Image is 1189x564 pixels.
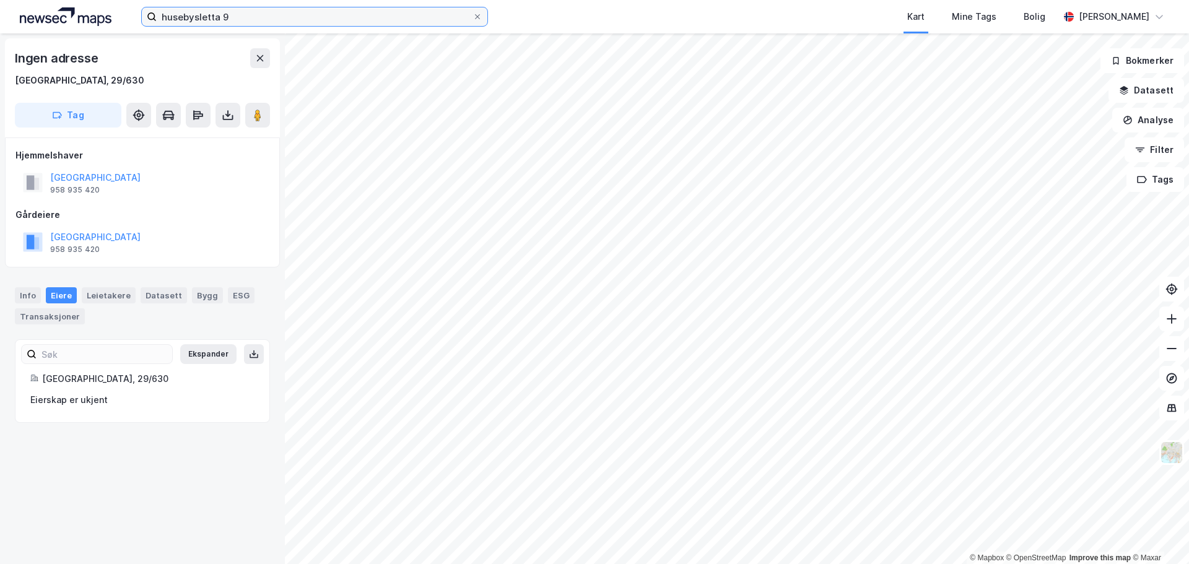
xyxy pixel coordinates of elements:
[15,207,269,222] div: Gårdeiere
[1112,108,1184,132] button: Analyse
[50,185,100,195] div: 958 935 420
[15,148,269,163] div: Hjemmelshaver
[1127,505,1189,564] div: Kontrollprogram for chat
[15,287,41,303] div: Info
[1006,553,1066,562] a: OpenStreetMap
[42,371,255,386] div: [GEOGRAPHIC_DATA], 29/630
[46,287,77,303] div: Eiere
[1108,78,1184,103] button: Datasett
[15,103,121,128] button: Tag
[82,287,136,303] div: Leietakere
[1079,9,1149,24] div: [PERSON_NAME]
[30,393,255,407] div: Eierskap er ukjent
[1160,441,1183,464] img: Z
[20,7,111,26] img: logo.a4113a55bc3d86da70a041830d287a7e.svg
[15,73,144,88] div: [GEOGRAPHIC_DATA], 29/630
[952,9,996,24] div: Mine Tags
[228,287,255,303] div: ESG
[50,245,100,254] div: 958 935 420
[1024,9,1045,24] div: Bolig
[1069,553,1131,562] a: Improve this map
[37,345,172,363] input: Søk
[907,9,925,24] div: Kart
[15,308,85,324] div: Transaksjoner
[15,48,100,68] div: Ingen adresse
[1125,137,1184,162] button: Filter
[157,7,473,26] input: Søk på adresse, matrikkel, gårdeiere, leietakere eller personer
[1126,167,1184,192] button: Tags
[1100,48,1184,73] button: Bokmerker
[180,344,237,364] button: Ekspander
[192,287,223,303] div: Bygg
[970,553,1004,562] a: Mapbox
[1127,505,1189,564] iframe: Chat Widget
[141,287,187,303] div: Datasett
